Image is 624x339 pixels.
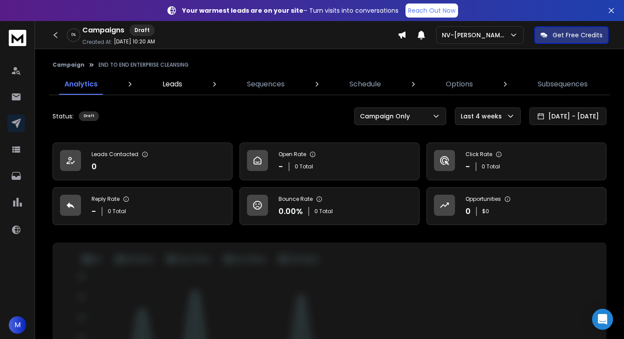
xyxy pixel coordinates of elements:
p: Created At: [82,39,112,46]
p: - [465,161,470,173]
p: Options [446,79,473,89]
button: Campaign [53,61,85,68]
p: 0 Total [108,208,126,215]
button: [DATE] - [DATE] [529,107,606,125]
button: M [9,316,26,334]
p: - [92,205,96,218]
p: Opportunities [465,196,501,203]
a: Open Rate-0 Total [240,143,420,180]
a: Reply Rate-0 Total [53,187,233,225]
div: Open Intercom Messenger [592,309,613,330]
p: 0 Total [295,163,313,170]
p: Schedule [349,79,381,89]
a: Sequences [242,74,290,95]
p: Subsequences [538,79,588,89]
img: logo [9,30,26,46]
h1: Campaigns [82,25,124,36]
p: Campaign Only [360,112,413,121]
p: Status: [53,112,74,121]
p: Open Rate [279,151,306,158]
p: Analytics [64,79,98,89]
a: Leads Contacted0 [53,143,233,180]
p: 0 Total [314,208,333,215]
p: Bounce Rate [279,196,313,203]
a: Subsequences [532,74,593,95]
a: Analytics [59,74,103,95]
a: Options [441,74,478,95]
p: 0 [465,205,471,218]
a: Schedule [344,74,386,95]
p: Get Free Credits [553,31,603,39]
strong: Your warmest leads are on your site [182,6,303,15]
p: Reach Out Now [408,6,455,15]
p: Leads Contacted [92,151,138,158]
p: $ 0 [482,208,489,215]
a: Click Rate-0 Total [427,143,606,180]
p: Leads [162,79,182,89]
p: Click Rate [465,151,492,158]
p: Sequences [247,79,285,89]
p: 0 [92,161,97,173]
p: 0 Total [482,163,500,170]
p: [DATE] 10:20 AM [114,38,155,45]
p: END TO END ENTERPRISE CLEANSING [99,61,189,68]
p: – Turn visits into conversations [182,6,398,15]
p: 0 % [71,32,76,38]
a: Leads [157,74,187,95]
a: Bounce Rate0.00%0 Total [240,187,420,225]
button: Get Free Credits [534,26,609,44]
p: 0.00 % [279,205,303,218]
a: Opportunities0$0 [427,187,606,225]
div: Draft [79,111,99,121]
div: Draft [130,25,155,36]
a: Reach Out Now [405,4,458,18]
p: Reply Rate [92,196,120,203]
p: Last 4 weeks [461,112,505,121]
p: - [279,161,283,173]
p: NV-[PERSON_NAME] [442,31,509,39]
